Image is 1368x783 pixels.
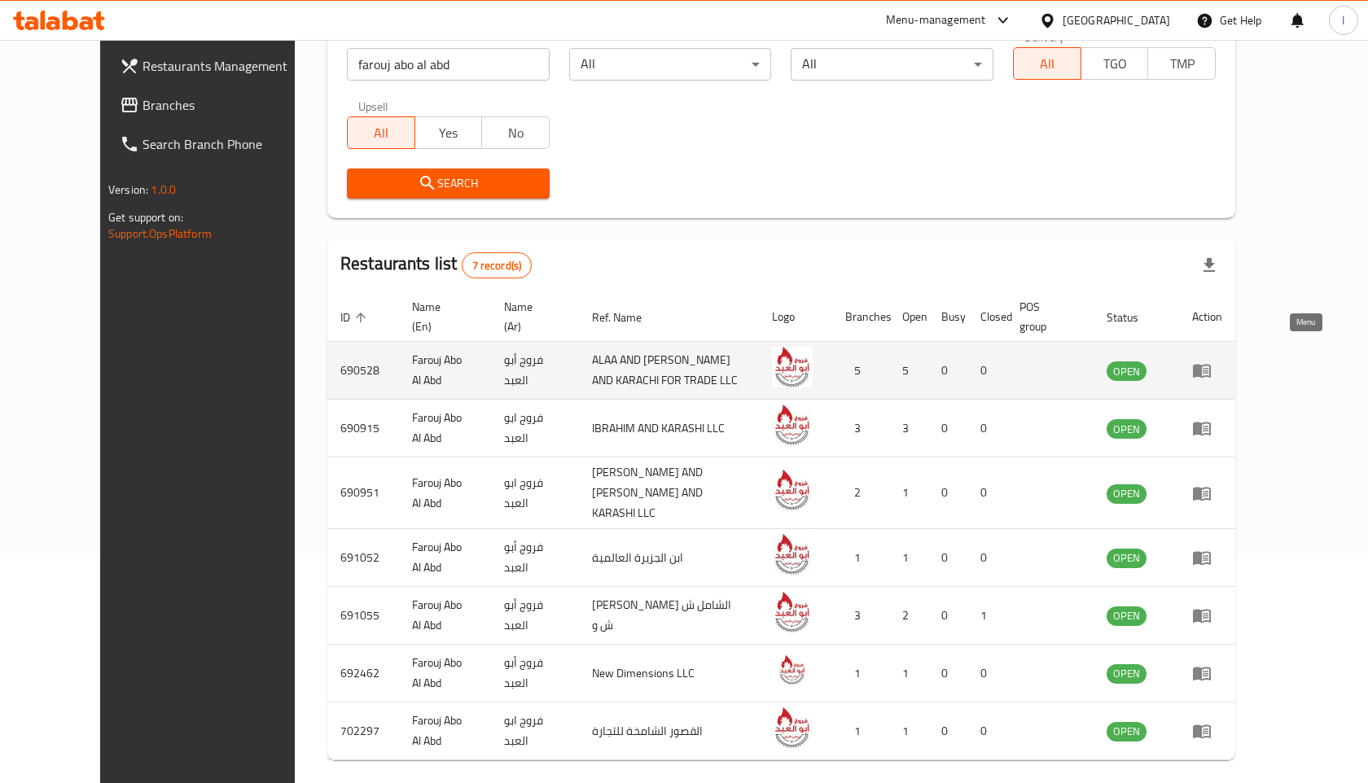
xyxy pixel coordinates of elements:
[414,116,483,149] button: Yes
[1192,663,1222,683] div: Menu
[491,457,579,529] td: فروج ابو العبد
[928,587,967,645] td: 0
[399,529,491,587] td: Farouj Abo Al Abd
[354,121,409,145] span: All
[491,702,579,760] td: فروج ابو العبد
[1107,722,1147,741] span: OPEN
[108,179,148,200] span: Version:
[1179,292,1235,342] th: Action
[1107,420,1147,439] span: OPEN
[1107,664,1147,683] span: OPEN
[347,168,550,199] button: Search
[889,529,928,587] td: 1
[967,587,1006,645] td: 1
[327,529,399,587] td: 691052
[1081,47,1149,80] button: TGO
[1107,484,1147,504] div: OPEN
[327,342,399,400] td: 690528
[967,457,1006,529] td: 0
[889,702,928,760] td: 1
[108,207,183,228] span: Get support on:
[832,645,889,702] td: 1
[481,116,550,149] button: No
[928,292,967,342] th: Busy
[463,258,532,273] span: 7 record(s)
[1190,246,1229,285] div: Export file
[772,650,813,690] img: Farouj Abo Al Abd
[928,457,967,529] td: 0
[1088,52,1142,76] span: TGO
[967,529,1006,587] td: 0
[142,134,316,154] span: Search Branch Phone
[832,529,889,587] td: 1
[592,308,663,327] span: Ref. Name
[107,125,329,164] a: Search Branch Phone
[967,292,1006,342] th: Closed
[928,645,967,702] td: 0
[1107,664,1147,684] div: OPEN
[142,95,316,115] span: Branches
[1020,52,1075,76] span: All
[889,457,928,529] td: 1
[399,702,491,760] td: Farouj Abo Al Abd
[967,342,1006,400] td: 0
[579,645,759,702] td: New Dimensions LLC
[967,702,1006,760] td: 0
[1107,308,1160,327] span: Status
[399,342,491,400] td: Farouj Abo Al Abd
[928,400,967,457] td: 0
[579,702,759,760] td: القصور الشامخة للتجارة
[1147,47,1216,80] button: TMP
[967,645,1006,702] td: 0
[1107,606,1147,625] span: OPEN
[491,645,579,702] td: فروج أبو العبد
[928,529,967,587] td: 0
[967,400,1006,457] td: 0
[1019,297,1074,336] span: POS group
[399,645,491,702] td: Farouj Abo Al Abd
[1192,721,1222,741] div: Menu
[327,645,399,702] td: 692462
[832,702,889,760] td: 1
[340,252,532,278] h2: Restaurants list
[569,48,772,81] div: All
[360,173,537,194] span: Search
[347,116,415,149] button: All
[1192,418,1222,438] div: Menu
[832,342,889,400] td: 5
[1013,47,1081,80] button: All
[1107,484,1147,503] span: OPEN
[489,121,543,145] span: No
[340,308,371,327] span: ID
[1107,549,1147,567] span: OPEN
[889,400,928,457] td: 3
[772,592,813,632] img: Farouj Abo Al Abd
[1107,606,1147,626] div: OPEN
[151,179,176,200] span: 1.0.0
[1107,419,1147,439] div: OPEN
[1024,31,1065,42] label: Delivery
[579,457,759,529] td: [PERSON_NAME] AND [PERSON_NAME] AND KARASHI LLC
[399,400,491,457] td: Farouj Abo Al Abd
[107,46,329,85] a: Restaurants Management
[1063,11,1170,29] div: [GEOGRAPHIC_DATA]
[791,48,993,81] div: All
[491,587,579,645] td: فروج أبو العبد
[579,529,759,587] td: ابن الجزيرة العالمية
[1192,606,1222,625] div: Menu
[579,400,759,457] td: IBRAHIM AND KARASHI LLC
[579,587,759,645] td: [PERSON_NAME] الشامل ش ش و
[327,457,399,529] td: 690951
[491,400,579,457] td: فروج ابو العبد
[327,587,399,645] td: 691055
[399,457,491,529] td: Farouj Abo Al Abd
[491,529,579,587] td: فروج أبو العبد
[759,292,832,342] th: Logo
[886,11,986,30] div: Menu-management
[1155,52,1209,76] span: TMP
[504,297,559,336] span: Name (Ar)
[399,587,491,645] td: Farouj Abo Al Abd
[889,587,928,645] td: 2
[772,534,813,575] img: Farouj Abo Al Abd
